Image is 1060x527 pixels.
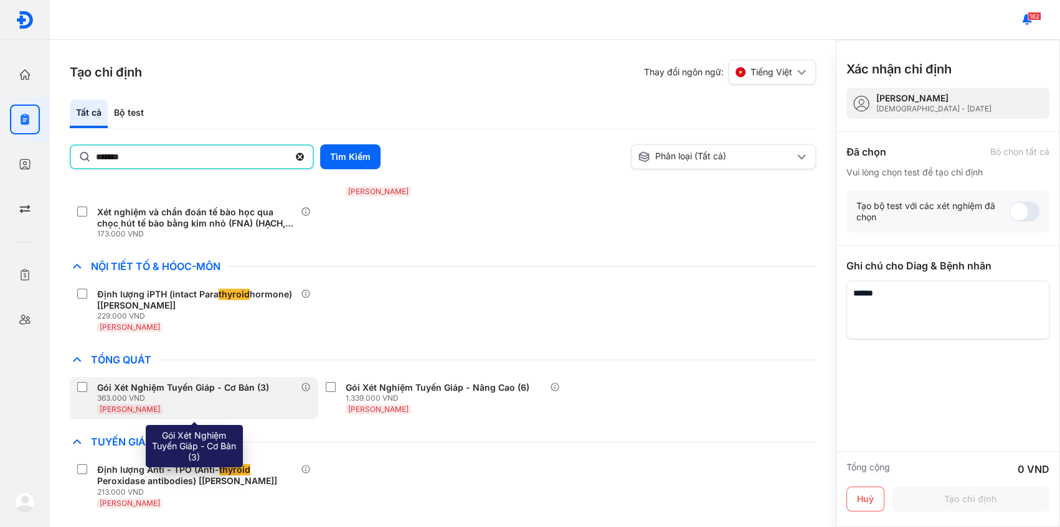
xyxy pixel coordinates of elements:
div: 229.000 VND [97,311,301,321]
div: Phân loại (Tất cả) [638,151,795,163]
div: 0 VND [1018,462,1049,477]
button: Huỷ [846,487,884,511]
div: 363.000 VND [97,393,274,403]
div: Vui lòng chọn test để tạo chỉ định [846,167,1049,178]
div: Đã chọn [846,144,886,159]
span: [PERSON_NAME] [100,498,160,508]
span: 162 [1028,12,1041,21]
div: 213.000 VND [97,487,301,497]
span: [PERSON_NAME] [100,404,160,414]
div: Ghi chú cho Diag & Bệnh nhân [846,258,1049,273]
button: Tạo chỉ định [892,487,1049,511]
span: [PERSON_NAME] [348,404,409,414]
div: Thay đổi ngôn ngữ: [644,60,816,85]
div: Gói Xét Nghiệm Tuyến Giáp - Cơ Bản (3) [97,382,269,393]
div: Tất cả [70,100,108,128]
div: Bỏ chọn tất cả [990,146,1049,157]
span: Nội Tiết Tố & Hóoc-môn [85,260,227,273]
span: [PERSON_NAME] [100,322,160,332]
div: 173.000 VND [97,229,301,239]
img: logo [16,11,34,29]
span: Tuyến Giáp [85,436,158,448]
div: Định lượng iPTH (intact Para hormone) [[PERSON_NAME]] [97,289,296,311]
h3: Tạo chỉ định [70,63,142,81]
span: [PERSON_NAME] [348,187,409,196]
div: 1.339.000 VND [346,393,534,403]
div: Gói Xét Nghiệm Tuyến Giáp - Nâng Cao (6) [346,382,529,393]
div: Tổng cộng [846,462,890,477]
div: [PERSON_NAME] [876,93,991,104]
div: Xét nghiệm và chẩn đoán tế bào học qua chọc hút tế bào bằng kim nhỏ (FNA) (HẠCH, TUYẾN GIÁP, [GEO... [97,207,296,229]
div: Tạo bộ test với các xét nghiệm đã chọn [856,200,1010,223]
span: Tiếng Việt [750,67,792,78]
button: Tìm Kiếm [320,144,381,169]
span: thyroid [219,464,250,475]
div: Định lượng Anti - TPO (Anti- Peroxidase antibodies) [[PERSON_NAME]] [97,464,296,487]
h3: Xác nhận chỉ định [846,60,952,78]
span: Tổng Quát [85,353,158,366]
span: thyroid [219,289,250,300]
img: logo [15,492,35,512]
div: [DEMOGRAPHIC_DATA] - [DATE] [876,104,991,114]
div: Bộ test [108,100,150,128]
